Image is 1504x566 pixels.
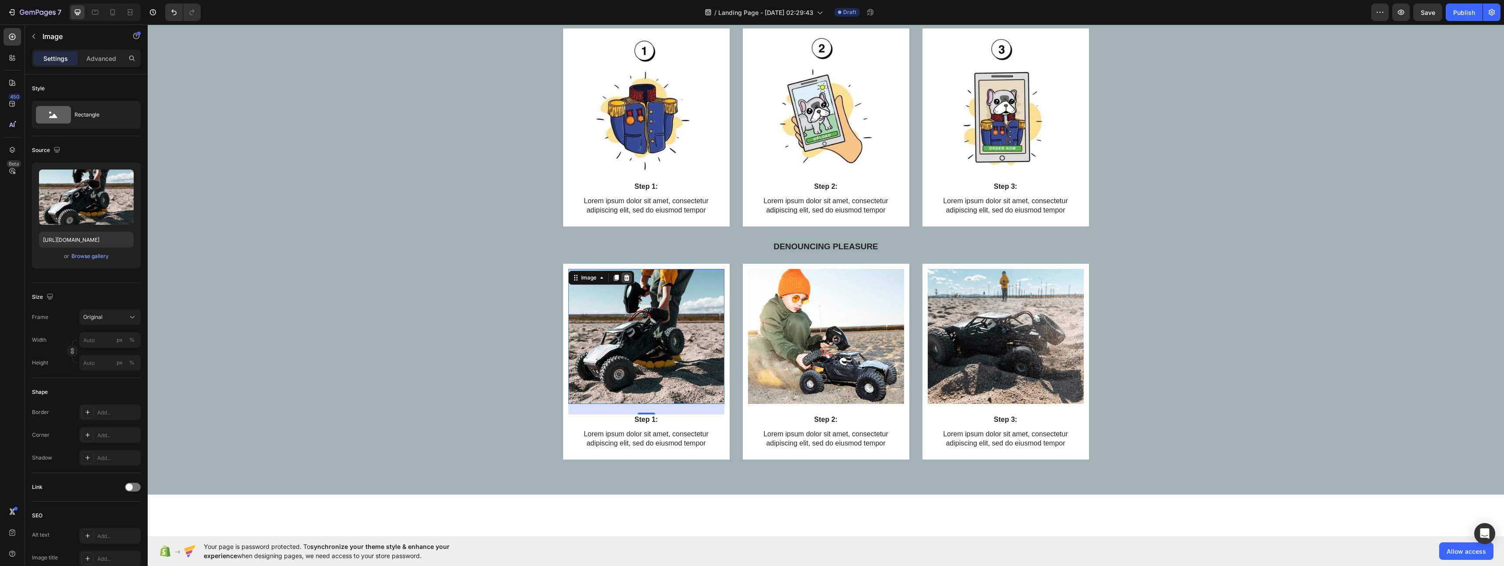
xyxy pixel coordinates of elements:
p: Step 1: [422,391,576,400]
div: % [129,336,135,344]
div: Source [32,145,62,156]
p: Settings [43,54,68,63]
span: / [714,8,717,17]
div: Style [32,85,45,92]
div: % [129,359,135,367]
p: Lorem ipsum dolor sit amet, consectetur adipiscing elit, sed do eiusmod tempor [422,405,576,424]
button: Browse gallery [71,252,109,261]
p: Step 3: [781,158,935,167]
label: Frame [32,313,48,321]
div: Add... [97,555,138,563]
span: Draft [843,8,856,16]
h2: FAQs [415,505,941,539]
p: Step 2: [601,391,756,400]
p: Step 3: [781,391,935,400]
div: Add... [97,409,138,417]
p: Lorem ipsum dolor sit amet, consectetur adipiscing elit, sed do eiusmod tempor [422,172,576,191]
div: Border [32,408,49,416]
span: or [64,251,69,262]
iframe: Design area [148,25,1504,536]
p: Advanced [86,54,116,63]
div: Add... [97,532,138,540]
button: Publish [1446,4,1483,21]
div: Shadow [32,454,52,462]
input: px% [79,332,141,348]
div: Open Intercom Messenger [1474,523,1495,544]
p: Lorem ipsum dolor sit amet, consectetur adipiscing elit, sed do eiusmod tempor [601,172,756,191]
div: Beta [7,160,21,167]
button: px [127,357,137,368]
button: 7 [4,4,65,21]
div: px [117,336,123,344]
button: Save [1413,4,1442,21]
div: Image title [32,554,58,562]
span: Original [83,313,103,321]
button: % [114,357,125,368]
img: preview-image [39,170,134,225]
img: gempages_581043364548314030-8d66e1af-860c-428d-98dc-e3d7f8a3b33a.png [421,244,577,380]
div: Rectangle [74,105,128,125]
p: Step 1: [422,158,576,167]
div: Undo/Redo [165,4,201,21]
p: Step 2: [601,158,756,167]
div: Browse gallery [71,252,109,260]
div: px [117,359,123,367]
img: gempages_581043364548314030-b4ab4a61-b8cc-43f8-8911-0ff36b1e3374.png [600,244,756,380]
button: px [127,335,137,345]
img: gempages_581043364548314030-eb7a1c11-3ef1-4c76-84c0-8e0536f8472e.jpg [600,9,756,147]
p: Denouncing pleasure [416,217,940,228]
button: Allow access [1439,542,1493,560]
div: Alt text [32,531,50,539]
input: px% [79,355,141,371]
input: https://example.com/image.jpg [39,232,134,248]
div: Shape [32,388,48,396]
label: Width [32,336,46,344]
button: Original [79,309,141,325]
span: Save [1421,9,1435,16]
img: gempages_581043364548314030-2c482fac-3d92-4332-90fd-cc869cccc031.jpg [780,9,936,147]
div: 450 [8,93,21,100]
div: Add... [97,454,138,462]
p: Lorem ipsum dolor sit amet, consectetur adipiscing elit, sed do eiusmod tempor [601,405,756,424]
span: Your page is password protected. To when designing pages, we need access to your store password. [204,542,484,560]
span: Landing Page - [DATE] 02:29:43 [718,8,813,17]
div: Image [432,249,450,257]
font: Publish [1453,8,1475,17]
p: Lorem ipsum dolor sit amet, consectetur adipiscing elit, sed do eiusmod tempor [781,172,935,191]
label: Height [32,359,48,367]
div: Size [32,291,55,303]
div: Add... [97,432,138,439]
span: synchronize your theme style & enhance your experience [204,543,450,559]
button: % [114,335,125,345]
div: Link [32,483,43,491]
p: Image [43,31,117,42]
div: Corner [32,431,50,439]
p: Lorem ipsum dolor sit amet, consectetur adipiscing elit, sed do eiusmod tempor [781,405,935,424]
p: 7 [57,7,61,18]
div: SEO [32,512,43,520]
img: gempages_581043364548314030-5a2ab0b4-8057-462a-8ec5-710f764db7d7.png [780,244,936,380]
span: Allow access [1447,547,1486,556]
